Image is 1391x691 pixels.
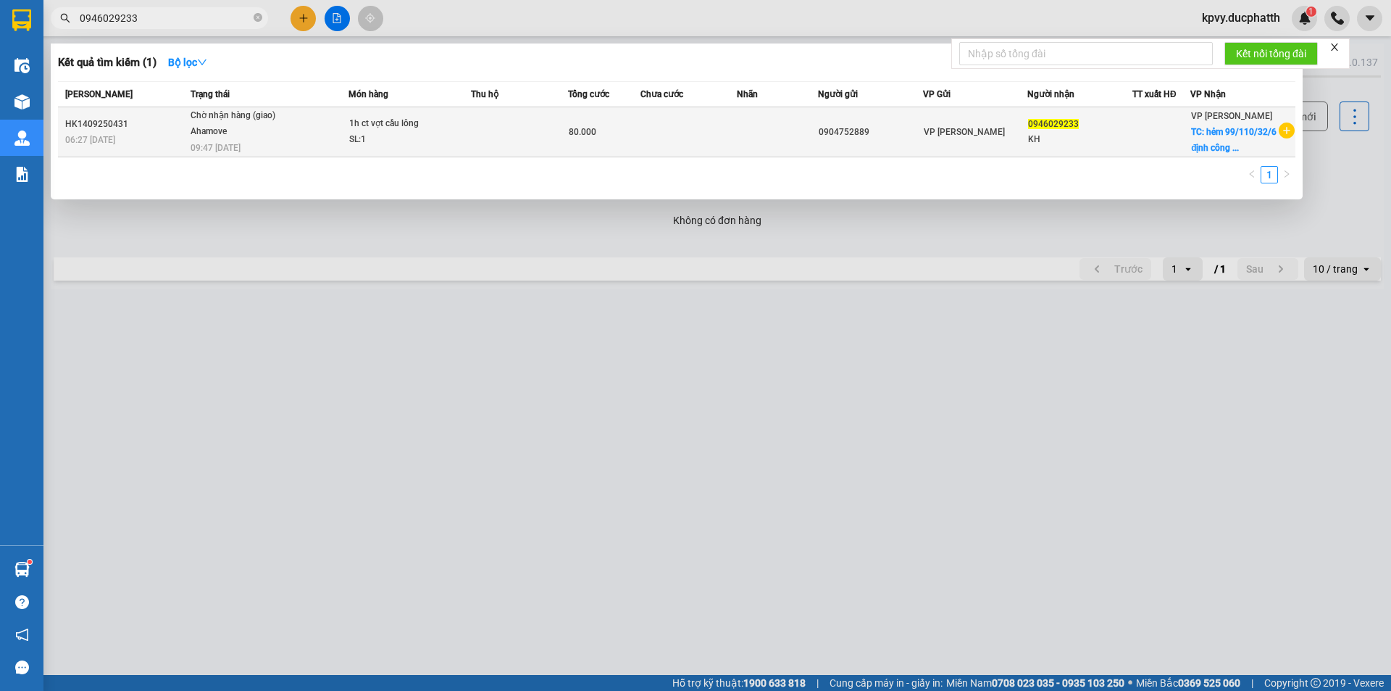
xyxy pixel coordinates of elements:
span: left [1248,170,1256,178]
li: Next Page [1278,166,1295,183]
div: Ahamove [191,124,299,140]
span: Thu hộ [471,89,498,99]
li: Previous Page [1243,166,1261,183]
button: left [1243,166,1261,183]
span: search [60,13,70,23]
div: SL: 1 [349,132,458,148]
span: question-circle [15,595,29,609]
span: VP [PERSON_NAME] [924,127,1005,137]
span: close-circle [254,13,262,22]
strong: Bộ lọc [168,57,207,68]
span: Người gửi [818,89,858,99]
span: message [15,661,29,674]
span: 0946029233 [1028,119,1079,129]
img: solution-icon [14,167,30,182]
button: Kết nối tổng đài [1224,42,1318,65]
img: warehouse-icon [14,58,30,73]
img: warehouse-icon [14,131,30,146]
span: 80.000 [569,127,596,137]
img: logo-vxr [12,9,31,31]
span: [PERSON_NAME] [65,89,133,99]
button: Bộ lọcdown [156,51,219,74]
span: close [1329,42,1340,52]
span: VP Nhận [1190,89,1226,99]
span: VP Gửi [923,89,951,99]
div: Chờ nhận hàng (giao) [191,108,299,124]
a: 1 [1261,167,1277,183]
div: HK1409250431 [65,117,186,132]
span: close-circle [254,12,262,25]
sup: 1 [28,560,32,564]
li: 1 [1261,166,1278,183]
button: right [1278,166,1295,183]
span: Người nhận [1027,89,1074,99]
img: warehouse-icon [14,562,30,577]
span: Kết nối tổng đài [1236,46,1306,62]
span: down [197,57,207,67]
img: warehouse-icon [14,94,30,109]
span: 09:47 [DATE] [191,143,241,153]
span: Tổng cước [568,89,609,99]
span: 06:27 [DATE] [65,135,115,145]
div: 1h ct vợt cầu lông [349,116,458,132]
span: Chưa cước [640,89,683,99]
span: Món hàng [348,89,388,99]
span: Trạng thái [191,89,230,99]
input: Nhập số tổng đài [959,42,1213,65]
input: Tìm tên, số ĐT hoặc mã đơn [80,10,251,26]
div: 0904752889 [819,125,922,140]
span: plus-circle [1279,123,1295,138]
span: TC: hẻm 99/110/32/6 định công ... [1191,127,1277,153]
span: notification [15,628,29,642]
span: TT xuất HĐ [1132,89,1177,99]
div: KH [1028,132,1132,147]
span: VP [PERSON_NAME] [1191,111,1272,121]
h3: Kết quả tìm kiếm ( 1 ) [58,55,156,70]
span: right [1282,170,1291,178]
span: Nhãn [737,89,758,99]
